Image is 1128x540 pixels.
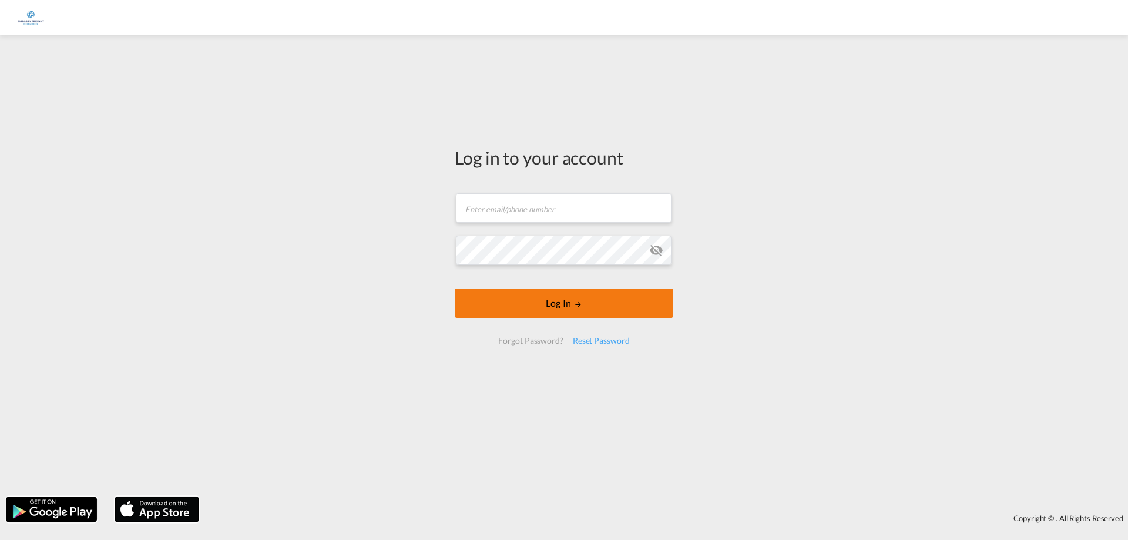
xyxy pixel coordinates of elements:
div: Copyright © . All Rights Reserved [205,508,1128,528]
input: Enter email/phone number [456,193,672,223]
div: Log in to your account [455,145,673,170]
img: e1326340b7c511ef854e8d6a806141ad.jpg [18,5,44,31]
md-icon: icon-eye-off [649,243,663,257]
button: LOGIN [455,289,673,318]
div: Forgot Password? [493,330,568,351]
div: Reset Password [568,330,634,351]
img: apple.png [113,495,200,524]
img: google.png [5,495,98,524]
